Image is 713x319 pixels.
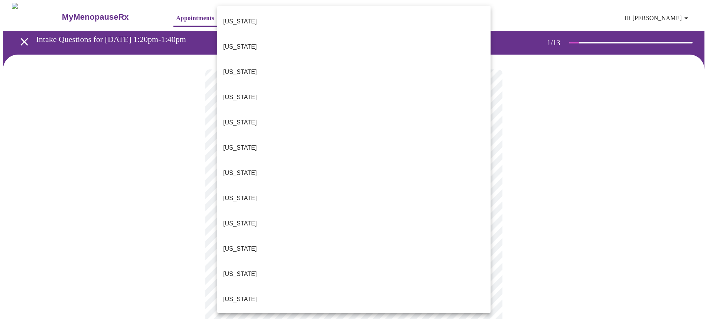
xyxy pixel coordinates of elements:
p: [US_STATE] [223,143,257,152]
p: [US_STATE] [223,169,257,178]
p: [US_STATE] [223,68,257,77]
p: [US_STATE] [223,244,257,253]
p: [US_STATE] [223,270,257,279]
p: [US_STATE] [223,42,257,51]
p: [US_STATE] [223,17,257,26]
p: [US_STATE] [223,295,257,304]
p: [US_STATE] [223,93,257,102]
p: [US_STATE] [223,194,257,203]
p: [US_STATE] [223,118,257,127]
p: [US_STATE] [223,219,257,228]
